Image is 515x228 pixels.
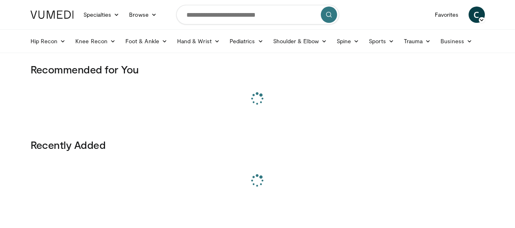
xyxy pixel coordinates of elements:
a: Browse [124,7,162,23]
a: Favorites [430,7,464,23]
a: Hip Recon [26,33,71,49]
a: Specialties [79,7,125,23]
a: Pediatrics [225,33,268,49]
h3: Recommended for You [31,63,485,76]
a: Business [436,33,477,49]
h3: Recently Added [31,138,485,151]
a: Spine [332,33,364,49]
a: Knee Recon [70,33,121,49]
a: Hand & Wrist [172,33,225,49]
img: VuMedi Logo [31,11,74,19]
a: Sports [364,33,399,49]
a: Shoulder & Elbow [268,33,332,49]
input: Search topics, interventions [176,5,339,24]
a: Trauma [399,33,436,49]
a: Foot & Ankle [121,33,172,49]
a: C [469,7,485,23]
